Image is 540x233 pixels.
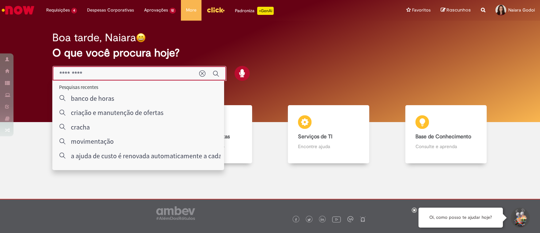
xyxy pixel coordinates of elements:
[235,7,274,15] div: Padroniza
[441,7,471,14] a: Rascunhos
[360,216,366,222] img: logo_footer_naosei.png
[294,218,298,222] img: logo_footer_facebook.png
[207,5,225,15] img: click_logo_yellow_360x200.png
[52,47,488,59] h2: O que você procura hoje?
[144,7,168,14] span: Aprovações
[71,8,77,14] span: 4
[447,7,471,13] span: Rascunhos
[510,208,530,228] button: Iniciar Conversa de Suporte
[46,7,70,14] span: Requisições
[321,218,324,222] img: logo_footer_linkedin.png
[156,206,195,220] img: logo_footer_ambev_rotulo_gray.png
[332,215,341,224] img: logo_footer_youtube.png
[87,7,134,14] span: Despesas Corporativas
[35,105,153,164] a: Tirar dúvidas Tirar dúvidas com Lupi Assist e Gen Ai
[347,216,353,222] img: logo_footer_workplace.png
[307,218,311,222] img: logo_footer_twitter.png
[136,33,146,43] img: happy-face.png
[270,105,387,164] a: Serviços de TI Encontre ajuda
[169,8,176,14] span: 12
[1,3,35,17] img: ServiceNow
[418,208,503,228] div: Oi, como posso te ajudar hoje?
[412,7,431,14] span: Favoritos
[186,7,196,14] span: More
[298,133,332,140] b: Serviços de TI
[52,32,136,44] h2: Boa tarde, Naiara
[415,133,471,140] b: Base de Conhecimento
[298,143,359,150] p: Encontre ajuda
[415,143,477,150] p: Consulte e aprenda
[387,105,505,164] a: Base de Conhecimento Consulte e aprenda
[508,7,535,13] span: Naiara Godoi
[257,7,274,15] p: +GenAi
[181,133,230,140] b: Catálogo de Ofertas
